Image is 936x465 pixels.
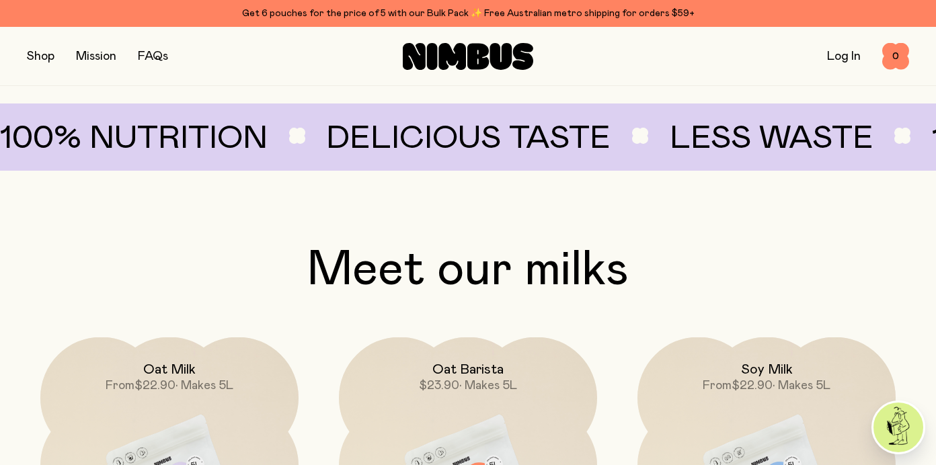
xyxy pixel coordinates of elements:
[432,362,504,378] h2: Oat Barista
[27,246,909,294] h2: Meet our milks
[827,50,861,62] a: Log In
[873,403,923,452] img: agent
[27,5,909,22] div: Get 6 pouches for the price of 5 with our Bulk Pack ✨ Free Australian metro shipping for orders $59+
[703,380,732,392] span: From
[175,380,233,392] span: • Makes 5L
[76,50,116,62] a: Mission
[321,122,664,155] span: Delicious taste
[138,50,168,62] a: FAQs
[419,380,459,392] span: $23.90
[134,380,175,392] span: $22.90
[732,380,773,392] span: $22.90
[882,43,909,70] button: 0
[773,380,830,392] span: • Makes 5L
[741,362,793,378] h2: Soy Milk
[143,362,196,378] h2: Oat Milk
[106,380,134,392] span: From
[459,380,517,392] span: • Makes 5L
[664,122,926,155] span: Less Waste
